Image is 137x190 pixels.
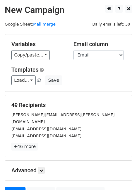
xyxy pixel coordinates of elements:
[5,22,55,27] small: Google Sheet:
[11,127,82,131] small: [EMAIL_ADDRESS][DOMAIN_NAME]
[106,160,137,190] iframe: Chat Widget
[11,134,82,138] small: [EMAIL_ADDRESS][DOMAIN_NAME]
[11,66,38,73] a: Templates
[5,5,132,15] h2: New Campaign
[11,50,50,60] a: Copy/paste...
[11,143,38,151] a: +46 more
[90,21,132,28] span: Daily emails left: 50
[45,75,62,85] button: Save
[11,167,126,174] h5: Advanced
[90,22,132,27] a: Daily emails left: 50
[11,102,126,109] h5: 49 Recipients
[11,75,36,85] a: Load...
[73,41,126,48] h5: Email column
[11,41,64,48] h5: Variables
[33,22,55,27] a: Mail merge
[11,112,115,124] small: [PERSON_NAME][EMAIL_ADDRESS][PERSON_NAME][DOMAIN_NAME]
